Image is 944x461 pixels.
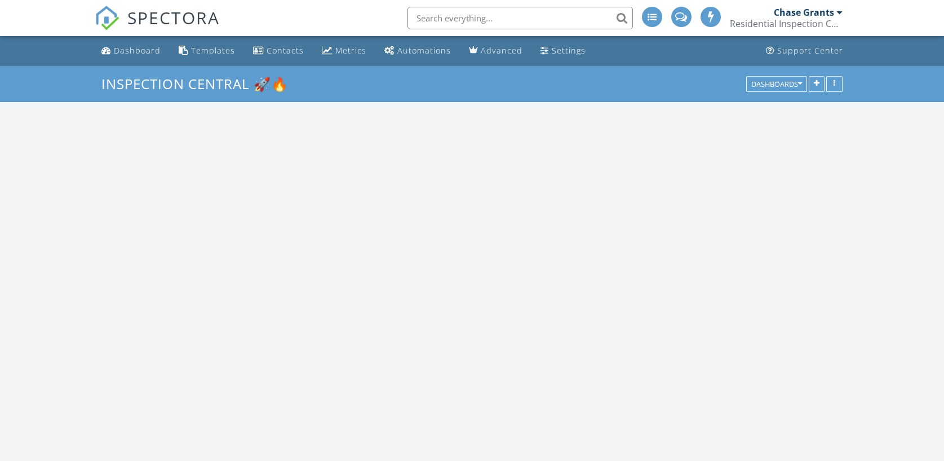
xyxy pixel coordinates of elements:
[191,45,235,56] div: Templates
[730,18,843,29] div: Residential Inspection Consultants
[174,41,240,61] a: Templates
[761,41,848,61] a: Support Center
[249,41,308,61] a: Contacts
[481,45,522,56] div: Advanced
[552,45,586,56] div: Settings
[95,6,119,30] img: The Best Home Inspection Software - Spectora
[267,45,304,56] div: Contacts
[464,41,527,61] a: Advanced
[536,41,590,61] a: Settings
[777,45,843,56] div: Support Center
[317,41,371,61] a: Metrics
[95,15,220,39] a: SPECTORA
[774,7,834,18] div: Chase Grants
[407,7,633,29] input: Search everything...
[746,76,807,92] button: Dashboards
[397,45,451,56] div: Automations
[97,41,165,61] a: Dashboard
[380,41,455,61] a: Automations (Advanced)
[335,45,366,56] div: Metrics
[127,6,220,29] span: SPECTORA
[751,80,802,88] div: Dashboards
[101,74,298,93] a: Inspection Central 🚀🔥
[114,45,161,56] div: Dashboard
